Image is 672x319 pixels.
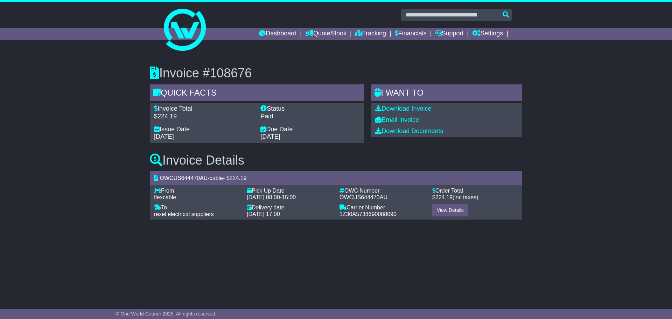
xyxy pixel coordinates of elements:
h3: Invoice #108676 [150,66,522,80]
div: [DATE] [154,133,253,141]
a: Support [435,28,464,40]
a: Dashboard [259,28,296,40]
span: 224.19 [435,194,453,200]
div: $ (inc taxes) [432,194,518,201]
span: 1Z30A5738690088090 [339,211,397,217]
span: [DATE] 08:00 [247,194,280,200]
span: OWCUS644470AU [160,175,208,181]
div: Quick Facts [150,84,364,103]
div: To [154,204,240,211]
div: - [247,194,332,201]
div: I WANT to [371,84,522,103]
a: Financials [395,28,427,40]
div: OWC Number [339,187,425,194]
div: Issue Date [154,126,253,133]
div: Paid [260,113,360,120]
a: Tracking [355,28,386,40]
span: © One World Courier 2025. All rights reserved. [115,311,217,317]
span: 15:00 [282,194,296,200]
span: rexel electrical suppliers [154,211,214,217]
span: [DATE] 17:00 [247,211,280,217]
div: From [154,187,240,194]
div: [DATE] [260,133,360,141]
a: Download Invoice [375,105,431,112]
div: Status [260,105,360,113]
span: OWCUS644470AU [339,194,387,200]
a: View Details [432,204,468,216]
div: Due Date [260,126,360,133]
div: Delivery date [247,204,332,211]
div: Order Total [432,187,518,194]
span: 224.19 [230,175,247,181]
div: Pick Up Date [247,187,332,194]
div: Invoice Total [154,105,253,113]
a: Download Documents [375,127,443,134]
span: flexcable [154,194,176,200]
div: Carrier Number [339,204,425,211]
span: cable [210,175,223,181]
div: $224.19 [154,113,253,120]
a: Quote/Book [305,28,346,40]
a: Settings [472,28,503,40]
h3: Invoice Details [150,153,522,167]
div: - - $ [150,171,522,185]
a: Email Invoice [375,116,419,123]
